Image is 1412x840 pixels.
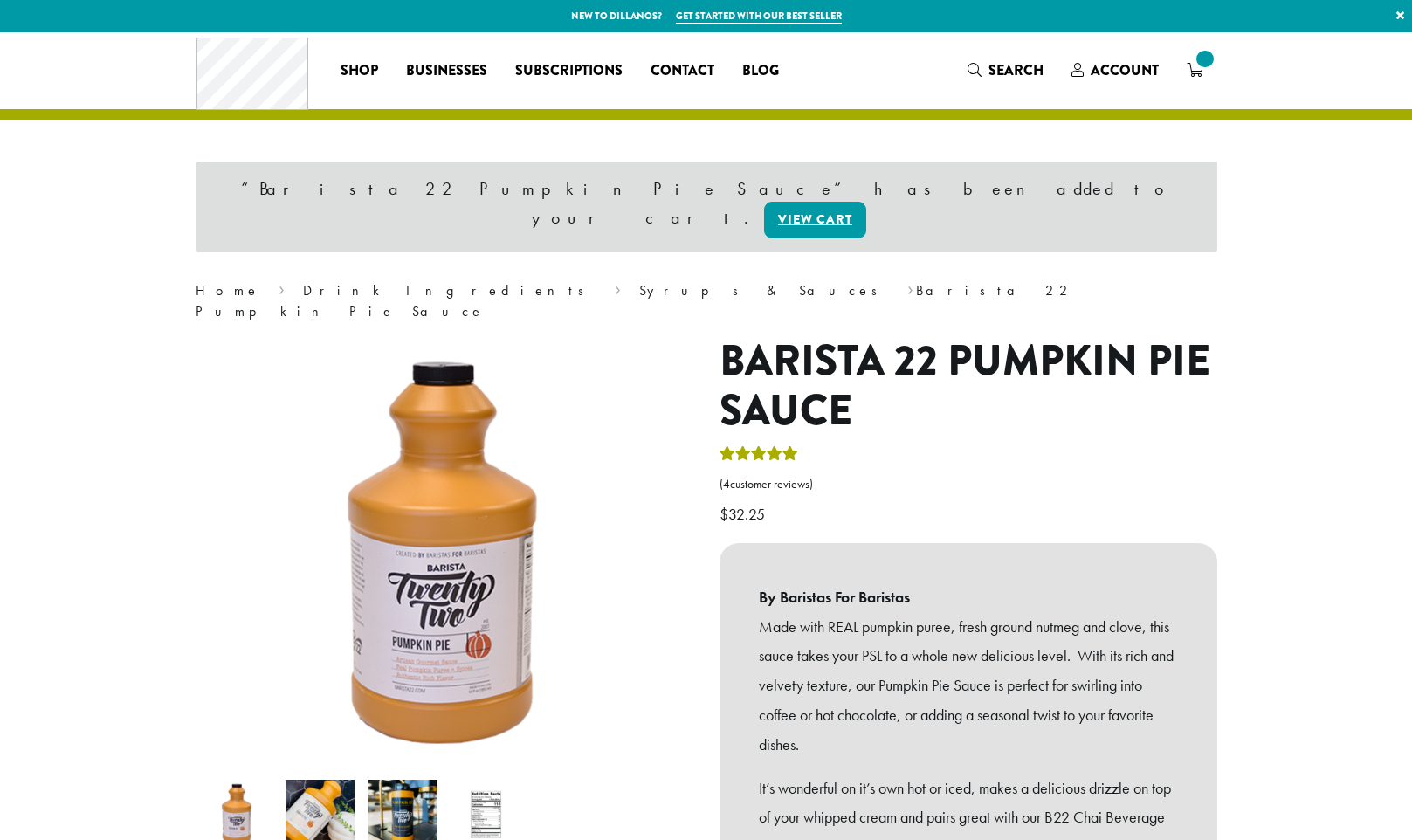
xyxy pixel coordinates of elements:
[341,60,378,82] span: Shop
[988,60,1044,80] span: Search
[759,582,1178,612] b: By Baristas For Baristas
[615,274,621,301] span: ›
[723,477,730,492] span: 4
[720,504,728,524] span: $
[720,476,1217,493] a: (4customer reviews)
[764,202,866,238] a: View cart
[720,336,1217,437] h1: Barista 22 Pumpkin Pie Sauce
[196,281,260,300] a: Home
[327,57,392,85] a: Shop
[720,504,769,524] bdi: 32.25
[639,281,889,300] a: Syrups & Sauces
[406,60,487,82] span: Businesses
[676,9,842,24] a: Get started with our best seller
[954,56,1057,85] a: Search
[742,60,779,82] span: Blog
[196,280,1217,322] nav: Breadcrumb
[907,274,913,301] span: ›
[651,60,714,82] span: Contact
[303,281,596,300] a: Drink Ingredients
[720,444,798,470] div: Rated 5.00 out of 5
[515,60,623,82] span: Subscriptions
[1091,60,1159,80] span: Account
[759,612,1178,760] p: Made with REAL pumpkin puree, fresh ground nutmeg and clove, this sauce takes your PSL to a whole...
[279,274,285,301] span: ›
[196,162,1217,252] div: “Barista 22 Pumpkin Pie Sauce” has been added to your cart.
